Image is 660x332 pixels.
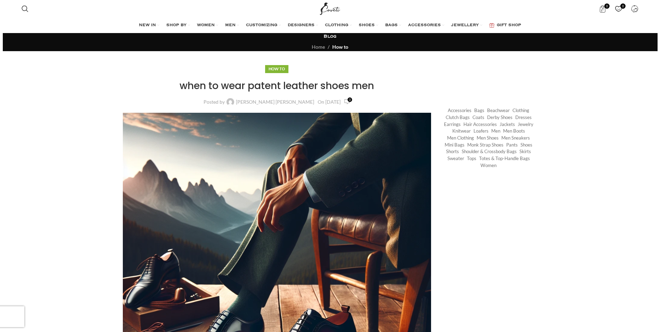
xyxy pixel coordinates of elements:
[197,23,215,28] span: WOMEN
[197,18,218,32] a: WOMEN
[166,23,186,28] span: SHOP BY
[446,148,459,155] a: Shorts (286 items)
[452,128,471,134] a: Knitwear (436 items)
[519,148,531,155] a: Skirts (969 items)
[487,107,510,114] a: Beachwear (431 items)
[408,23,441,28] span: ACCESSORIES
[448,107,471,114] a: Accessories (745 items)
[445,142,464,148] a: Mini Bags (369 items)
[446,114,470,121] a: Clutch Bags (155 items)
[604,3,610,9] span: 0
[491,128,500,134] a: Men (1,906 items)
[166,18,190,32] a: SHOP BY
[472,114,484,121] a: Coats (375 items)
[518,121,533,128] a: Jewelry (409 items)
[503,128,525,134] a: Men Boots (296 items)
[325,18,352,32] a: CLOTHING
[596,2,610,16] a: 0
[139,18,159,32] a: NEW IN
[246,18,281,32] a: CUSTOMIZING
[463,121,497,128] a: Hair Accessories (245 items)
[487,114,512,121] a: Derby shoes (233 items)
[18,18,642,32] div: Main navigation
[348,97,352,102] span: 0
[359,18,378,32] a: SHOES
[501,135,530,141] a: Men Sneakers (154 items)
[324,33,336,40] h3: Blog
[385,23,398,28] span: BAGS
[269,66,285,71] a: How to
[612,2,626,16] a: 0
[408,18,444,32] a: ACCESSORIES
[474,128,488,134] a: Loafers (193 items)
[512,107,529,114] a: Clothing (17,472 items)
[467,155,476,162] a: Tops (2,734 items)
[620,3,626,9] span: 0
[226,98,234,106] img: author-avatar
[325,23,348,28] span: CLOTHING
[467,142,503,148] a: Monk strap shoes (262 items)
[447,155,464,162] a: Sweater (219 items)
[612,2,626,16] div: My Wishlist
[332,44,348,50] a: How to
[500,121,515,128] a: Jackets (1,107 items)
[288,23,315,28] span: DESIGNERS
[225,18,239,32] a: MEN
[359,23,375,28] span: SHOES
[385,18,401,32] a: BAGS
[204,100,225,104] span: Posted by
[479,155,530,162] a: Totes & Top-Handle Bags (361 items)
[225,23,236,28] span: MEN
[236,100,314,104] a: [PERSON_NAME] [PERSON_NAME]
[451,23,479,28] span: JEWELLERY
[444,121,461,128] a: Earrings (185 items)
[18,2,32,16] a: Search
[515,114,532,121] a: Dresses (9,342 items)
[489,18,521,32] a: GIFT SHOP
[451,18,482,32] a: JEWELLERY
[344,98,350,106] a: 0
[497,23,521,28] span: GIFT SHOP
[312,44,325,50] a: Home
[246,23,277,28] span: CUSTOMIZING
[447,135,474,141] a: Men Clothing (418 items)
[506,142,518,148] a: Pants (1,279 items)
[318,5,342,11] a: Site logo
[318,99,341,105] time: On [DATE]
[520,142,532,148] a: Shoes (294 items)
[123,79,431,93] h1: when to wear patent leather shoes men
[489,23,494,27] img: GiftBag
[480,162,496,169] a: Women (20,732 items)
[477,135,499,141] a: Men Shoes (1,372 items)
[288,18,318,32] a: DESIGNERS
[462,148,517,155] a: Shoulder & Crossbody Bags (675 items)
[139,23,156,28] span: NEW IN
[474,107,484,114] a: Bags (1,749 items)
